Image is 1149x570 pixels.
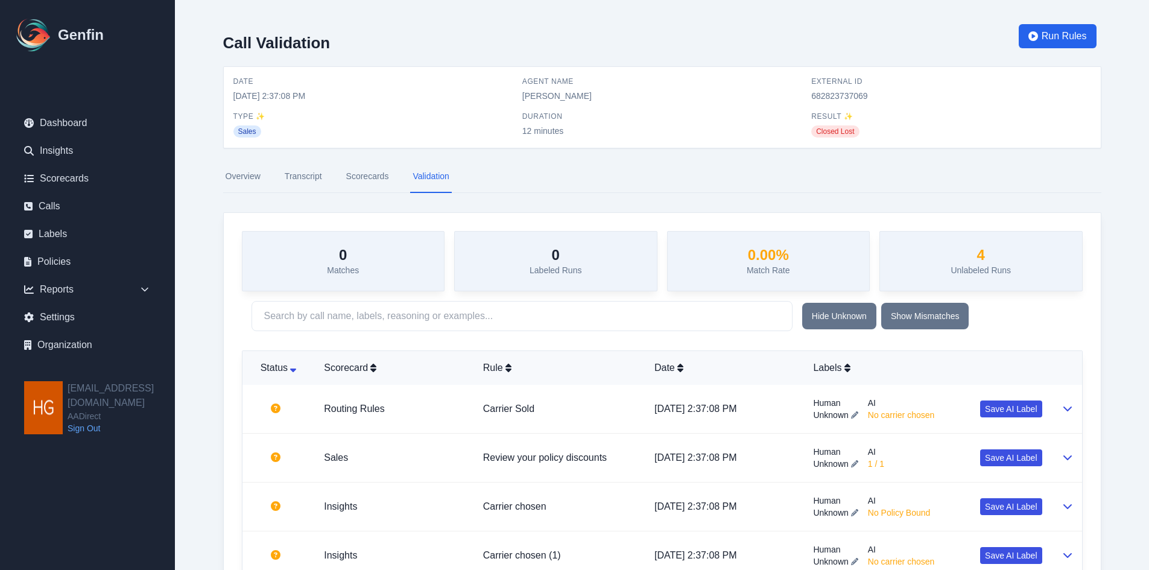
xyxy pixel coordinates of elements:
span: No carrier chosen [868,409,935,421]
button: Show Mismatches [881,303,969,329]
span: Unknown [813,556,848,568]
img: hgarza@aadirect.com [24,381,63,434]
span: Duration [522,112,802,121]
span: 1 / 1 [868,458,884,470]
span: Agent Name [522,77,802,86]
p: Unlabeled Runs [951,264,1011,276]
button: Save AI Label [980,547,1042,564]
a: Sales [324,452,348,463]
input: Search by call name, labels, reasoning or examples... [252,301,793,331]
p: [DATE] 2:37:08 PM [654,402,794,416]
span: AI [868,543,935,556]
a: Insights [324,501,357,511]
span: [PERSON_NAME] [522,90,802,102]
img: Logo [14,16,53,54]
span: [DATE] 2:37:08 PM [233,90,513,102]
span: Save AI Label [985,501,1037,513]
button: Save AI Label [980,498,1042,515]
button: Save AI Label [980,401,1042,417]
span: Type ✨ [233,112,513,121]
a: Organization [14,333,160,357]
span: Human [813,397,858,409]
a: Scorecards [14,166,160,191]
span: AI [868,446,884,458]
span: No Policy Bound [868,507,931,519]
a: Routing Rules [324,404,385,414]
nav: Tabs [223,160,1101,193]
button: Run Rules [1019,24,1097,48]
h2: Call Validation [223,34,331,52]
p: Labeled Runs [530,264,581,276]
span: Save AI Label [985,452,1037,464]
span: Save AI Label [985,403,1037,415]
a: Settings [14,305,160,329]
a: Sign Out [68,422,175,434]
h2: [EMAIL_ADDRESS][DOMAIN_NAME] [68,381,175,410]
p: Match Rate [747,264,790,276]
a: Labels [14,222,160,246]
a: Dashboard [14,111,160,135]
div: Rule [483,361,635,375]
a: Review your policy discounts [483,452,607,463]
span: AI [868,495,931,507]
span: Closed Lost [811,125,859,138]
p: [DATE] 2:37:08 PM [654,499,794,514]
button: Save AI Label [980,449,1042,466]
h3: 0 [530,246,581,264]
p: Matches [327,264,359,276]
span: External ID [811,77,1090,86]
div: Scorecard [324,361,463,375]
a: Carrier chosen (1) [483,550,561,560]
span: Save AI Label [985,549,1037,562]
a: Insights [14,139,160,163]
p: [DATE] 2:37:08 PM [654,451,794,465]
span: Result ✨ [811,112,1090,121]
p: [DATE] 2:37:08 PM [654,548,794,563]
h3: 0 [327,246,359,264]
a: Overview [223,160,263,193]
button: Hide Unknown [802,303,876,329]
span: Unknown [813,409,848,421]
span: Unknown [813,507,848,519]
a: Policies [14,250,160,274]
div: Date [654,361,794,375]
span: 12 minutes [522,125,802,137]
span: Human [813,495,858,507]
span: Run Rules [1042,29,1087,43]
h3: 4 [951,246,1011,264]
a: Validation [410,160,451,193]
div: Reports [14,277,160,302]
div: Labels [813,361,1042,375]
span: AI [868,397,935,409]
h1: Genfin [58,25,104,45]
a: Scorecards [344,160,391,193]
span: Human [813,446,858,458]
div: Status [252,361,305,375]
a: Calls [14,194,160,218]
span: AADirect [68,410,175,422]
a: Transcript [282,160,324,193]
h3: 0.00 % [747,246,790,264]
span: Sales [233,125,261,138]
a: Carrier chosen [483,501,546,511]
span: Human [813,543,858,556]
span: Unknown [813,458,848,470]
span: 682823737069 [811,90,1090,102]
span: No carrier chosen [868,556,935,568]
span: Date [233,77,513,86]
a: Carrier Sold [483,404,534,414]
a: Insights [324,550,357,560]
